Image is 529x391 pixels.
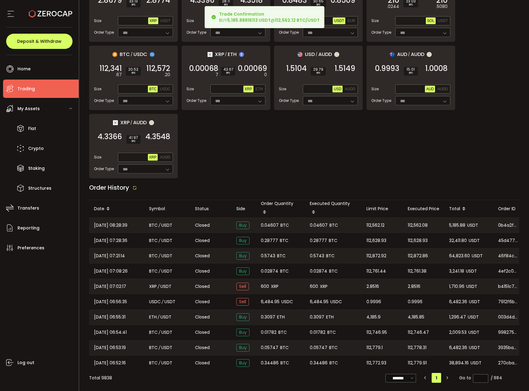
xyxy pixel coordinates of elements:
[186,30,206,35] span: Order Type
[408,52,410,57] em: /
[158,283,159,290] em: /
[408,298,422,305] span: 0.9996
[28,124,36,133] span: Fiat
[449,359,469,367] span: 38,894.16
[149,329,158,336] span: BTC
[144,205,190,212] div: Symbol
[94,98,114,103] span: Order Type
[94,298,127,305] span: [DATE] 06:56:35
[94,222,127,229] span: [DATE] 08:28:39
[128,68,138,71] span: 20.52
[89,204,144,214] div: Date
[17,84,35,93] span: Trading
[456,325,529,391] div: Chat Widget
[149,314,157,321] span: ETH
[437,87,448,91] span: AUDD
[228,50,237,58] span: ETH
[225,52,227,57] em: /
[149,298,161,305] span: USDC
[195,222,210,229] span: Closed
[277,252,286,259] span: BTC
[186,86,194,92] span: Size
[397,50,407,58] span: AUD
[149,120,154,125] img: zuPXiwguUFiBOIQyqLOiXsnnNitlx7q4LCwEbLHADjIpTka+Lip0HH8D0VTrd02z+wEAAAAASUVORK5CYII=
[408,237,428,244] span: 112,628.93
[275,17,320,23] b: 112,562.12 BTC/USDT
[94,18,101,24] span: Size
[467,222,478,229] span: USDT
[145,134,170,140] span: 4.3548
[17,224,39,233] span: Reporting
[279,30,299,35] span: Order Type
[366,237,386,244] span: 112,628.93
[310,329,325,336] span: 0.01782
[329,268,338,275] span: BTC
[161,237,172,244] span: USDT
[159,359,160,367] em: /
[345,87,355,91] span: AUDD
[148,86,158,92] button: BTC
[160,314,171,321] span: USDT
[215,50,224,58] span: XRP
[261,329,276,336] span: 0.01782
[159,268,160,275] em: /
[366,344,383,351] span: 112,779.1
[310,314,324,321] span: 0.3097
[148,154,158,161] button: XRP
[195,329,210,336] span: Closed
[227,17,271,23] b: 5,185.88816113 USDT
[94,86,101,92] span: Size
[264,72,267,78] em: 0
[159,154,171,161] button: AUDD
[366,298,381,305] span: 0.9996
[329,237,337,244] span: BTC
[366,314,381,321] span: 4,185.9
[335,65,355,72] span: 1.5149
[280,237,288,244] span: BTC
[159,17,172,24] button: USDT
[366,359,386,367] span: 112,772.93
[208,52,212,57] img: xrp_portfolio.png
[305,50,315,58] span: USD
[466,283,477,290] span: USDT
[159,329,160,336] em: /
[94,359,126,367] span: [DATE] 06:52:16
[120,50,130,58] span: BTC
[333,17,345,24] button: USDT
[89,183,129,192] span: Order History
[158,314,159,321] em: /
[411,50,424,58] span: AUDD
[239,52,244,57] img: eth_portfolio.svg
[160,155,170,159] span: AUDD
[371,98,391,103] span: Order Type
[403,205,444,212] div: Executed Price
[390,52,395,57] img: aud_portfolio.svg
[149,222,158,229] span: BTC
[316,52,317,57] em: /
[310,268,327,275] span: 0.02874
[190,205,231,212] div: Status
[28,164,45,173] span: Staking
[310,344,327,351] span: 0.05747
[310,237,327,244] span: 0.28777
[362,205,403,212] div: Limit Price
[98,134,122,140] span: 4.3366
[17,39,62,43] span: Deposit & Withdraw
[148,17,158,24] button: XRP
[281,298,293,305] span: USDC
[366,268,386,275] span: 112,761.44
[408,359,427,367] span: 112,779.91
[334,87,341,91] span: USD
[375,65,399,72] span: 0.9993
[318,50,332,58] span: AUDD
[436,86,449,92] button: AUDD
[149,19,157,23] span: XRP
[310,298,328,305] span: 6,484.95
[280,268,289,275] span: BTC
[343,86,356,92] button: AUDD
[425,65,448,72] span: 1.0008
[164,72,170,78] em: .20
[128,71,138,75] i: BPS
[223,71,233,75] i: BPS
[236,222,249,229] span: Buy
